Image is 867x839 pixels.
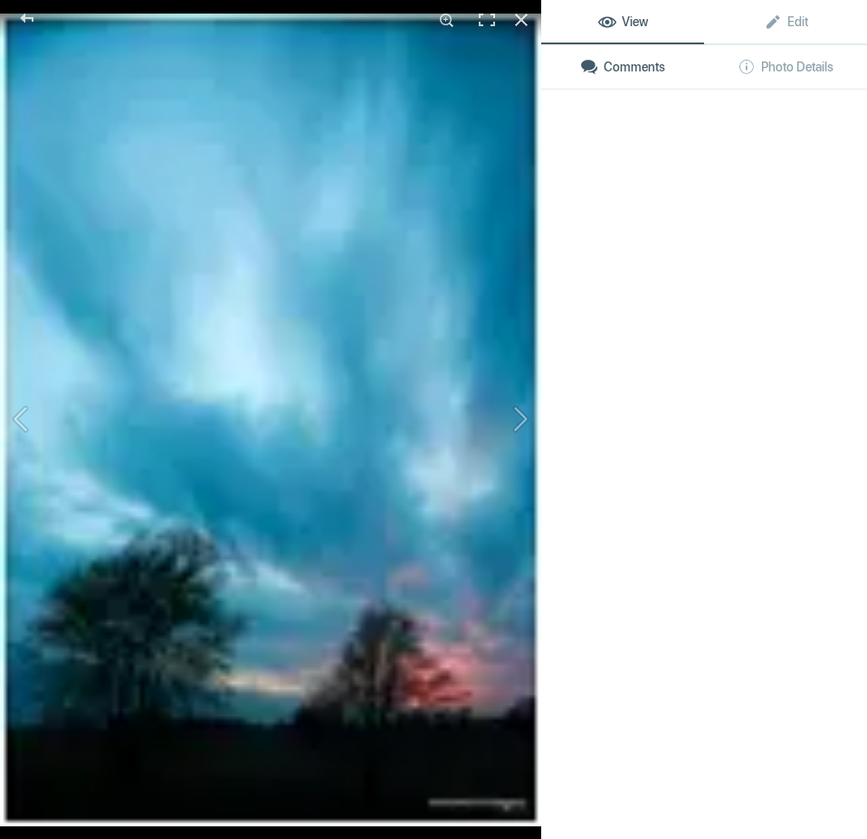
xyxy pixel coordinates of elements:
span: Photo Details [738,60,834,74]
span: View [598,14,648,29]
span: Comments [580,60,665,74]
a: Photo Details [704,45,867,89]
button: Next (arrow right) [405,269,541,570]
span: Edit [764,14,808,29]
a: Comments [541,45,704,89]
